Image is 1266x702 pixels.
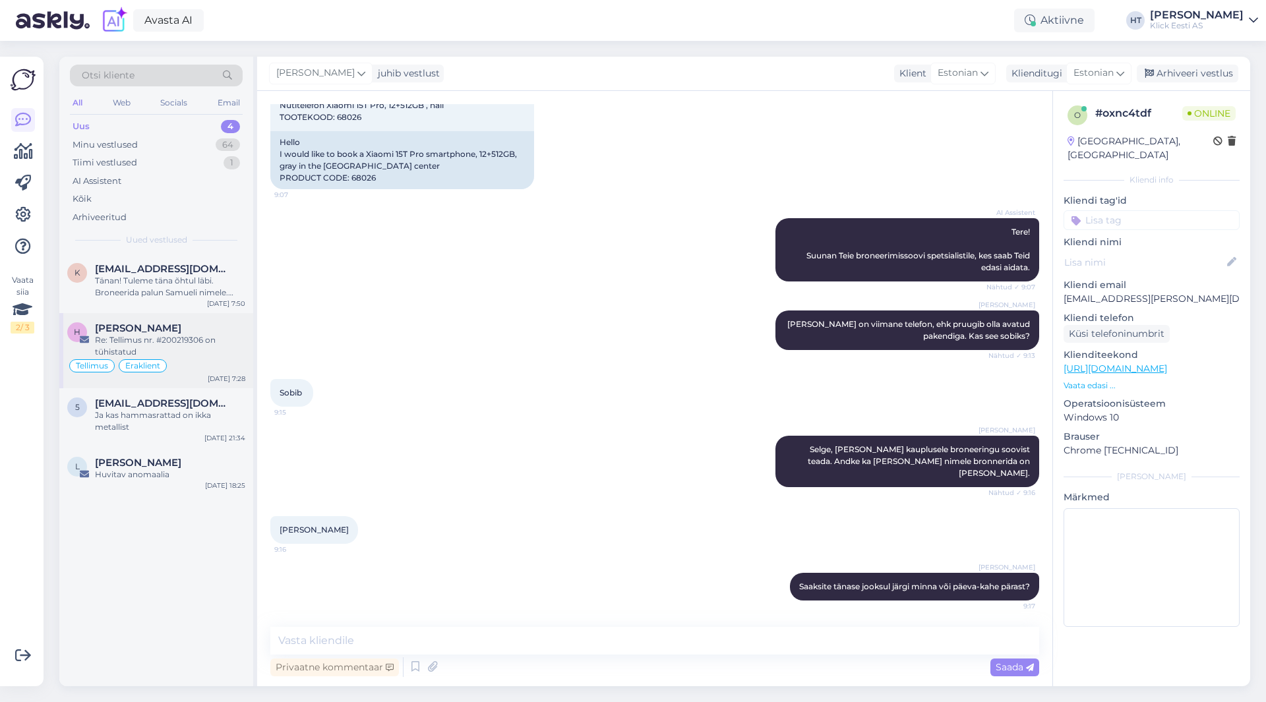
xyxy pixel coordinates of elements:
span: AI Assistent [986,208,1035,218]
input: Lisa tag [1064,210,1240,230]
span: [PERSON_NAME] broneerida [GEOGRAPHIC_DATA] keskuses Nutitelefon Xiaomi 15T Pro, 12+512GB , hall T... [280,88,529,122]
div: HT [1126,11,1145,30]
div: [DATE] 21:34 [204,433,245,443]
p: Chrome [TECHNICAL_ID] [1064,444,1240,457]
div: Minu vestlused [73,138,138,152]
span: 9:16 [274,544,324,554]
span: Nähtud ✓ 9:07 [986,282,1035,292]
span: [PERSON_NAME] [276,66,355,80]
p: Kliendi email [1064,278,1240,292]
span: 5 [75,402,80,412]
div: 1 [224,156,240,169]
p: Kliendi tag'id [1064,194,1240,208]
a: [URL][DOMAIN_NAME] [1064,363,1167,374]
span: 56052413g@gmail.com [95,397,232,409]
span: Nähtud ✓ 9:13 [986,351,1035,361]
div: [PERSON_NAME] [1064,471,1240,483]
div: [PERSON_NAME] [1150,10,1244,20]
span: [PERSON_NAME] [979,300,1035,310]
div: Kliendi info [1064,174,1240,186]
span: 9:17 [986,601,1035,611]
img: explore-ai [100,7,128,34]
span: o [1074,110,1081,120]
div: Re: Tellimus nr. #200219306 on tühistatud [95,334,245,358]
div: [DATE] 7:50 [207,299,245,308]
div: 64 [216,138,240,152]
p: Vaata edasi ... [1064,380,1240,392]
div: Küsi telefoninumbrit [1064,325,1170,343]
div: Tänan! Tuleme täna õhtul läbi. Broneerida palun Samueli nimele. Suur aitäh! [95,275,245,299]
div: Arhiveeritud [73,211,127,224]
div: Uus [73,120,90,133]
span: Otsi kliente [82,69,135,82]
span: Tellimus [76,362,108,370]
span: [PERSON_NAME] [280,525,349,535]
span: 9:07 [274,190,324,200]
div: [GEOGRAPHIC_DATA], [GEOGRAPHIC_DATA] [1068,134,1213,162]
p: Brauser [1064,430,1240,444]
div: [DATE] 7:28 [208,374,245,384]
div: Email [215,94,243,111]
span: [PERSON_NAME] [979,425,1035,435]
div: Arhiveeri vestlus [1137,65,1238,82]
span: Online [1182,106,1236,121]
div: # oxnc4tdf [1095,105,1182,121]
span: Heldur Sass [95,322,181,334]
div: juhib vestlust [373,67,440,80]
span: Saada [996,661,1034,673]
img: Askly Logo [11,67,36,92]
div: [DATE] 18:25 [205,481,245,490]
div: Aktiivne [1014,9,1095,32]
span: Selge, [PERSON_NAME] kauplusele broneeringu soovist teada. Andke ka [PERSON_NAME] nimele bronneri... [808,444,1032,478]
div: Ja kas hammasrattad on ikka metallist [95,409,245,433]
div: Kõik [73,192,92,206]
span: Nähtud ✓ 9:16 [986,488,1035,498]
span: Estonian [938,66,978,80]
a: Avasta AI [133,9,204,32]
div: 2 / 3 [11,322,34,334]
p: Windows 10 [1064,411,1240,424]
input: Lisa nimi [1064,255,1224,270]
div: Klient [894,67,926,80]
div: Huvitav anomaalia [95,469,245,481]
span: H [74,327,80,337]
div: All [70,94,85,111]
p: Märkmed [1064,490,1240,504]
span: Lauri Kriisa [95,457,181,469]
p: [EMAIL_ADDRESS][PERSON_NAME][DOMAIN_NAME] [1064,292,1240,306]
div: 4 [221,120,240,133]
div: Web [110,94,133,111]
p: Operatsioonisüsteem [1064,397,1240,411]
div: Privaatne kommentaar [270,658,399,676]
div: AI Assistent [73,175,121,188]
span: Sobib [280,388,302,397]
div: Socials [158,94,190,111]
span: Estonian [1073,66,1114,80]
div: Vaata siia [11,274,34,334]
span: Uued vestlused [126,234,187,246]
span: kadribusch@gmail.com [95,263,232,275]
a: [PERSON_NAME]Klick Eesti AS [1150,10,1258,31]
p: Klienditeekond [1064,348,1240,362]
span: [PERSON_NAME] [979,562,1035,572]
div: Tiimi vestlused [73,156,137,169]
p: Kliendi telefon [1064,311,1240,325]
div: Hello I would like to book a Xiaomi 15T Pro smartphone, 12+512GB, gray in the [GEOGRAPHIC_DATA] c... [270,131,534,189]
span: Eraklient [125,362,160,370]
span: k [75,268,80,278]
span: [PERSON_NAME] on viimane telefon, ehk pruugib olla avatud pakendiga. Kas see sobiks? [787,319,1032,341]
span: Saaksite tänase jooksul järgi minna või päeva-kahe pärast? [799,581,1030,591]
span: L [75,461,80,471]
span: 9:15 [274,407,324,417]
div: Klienditugi [1006,67,1062,80]
div: Klick Eesti AS [1150,20,1244,31]
p: Kliendi nimi [1064,235,1240,249]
